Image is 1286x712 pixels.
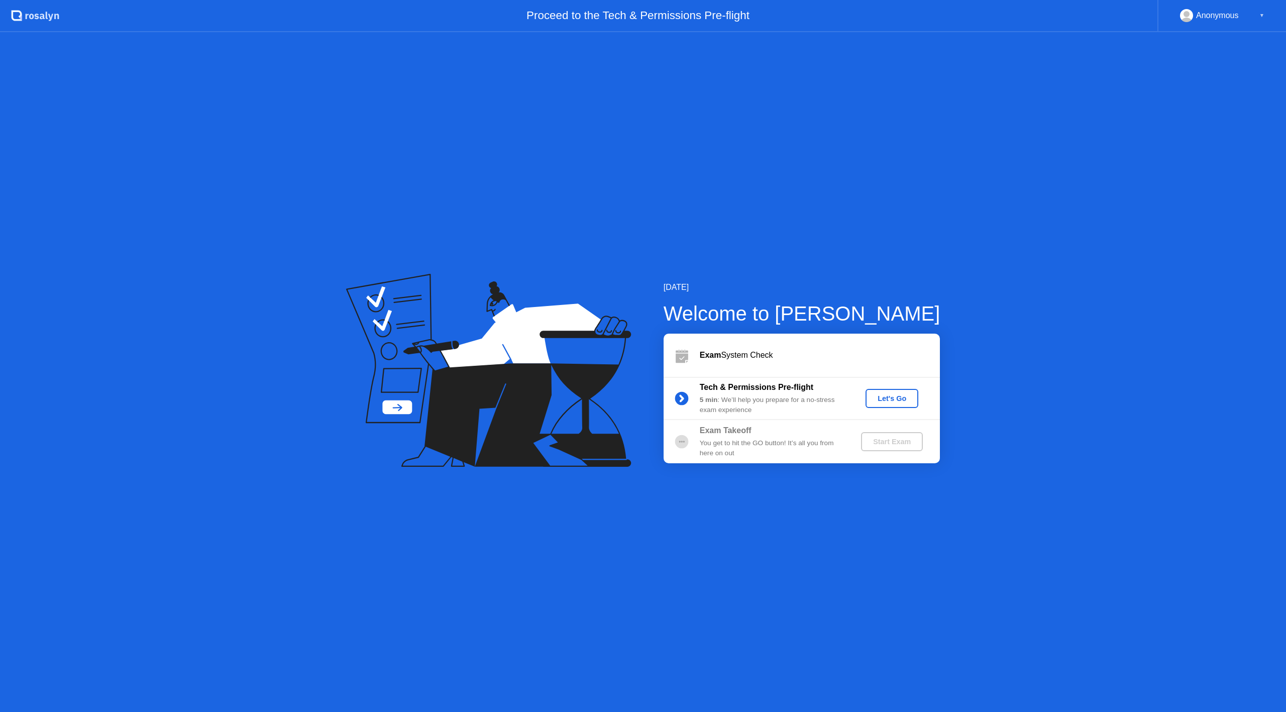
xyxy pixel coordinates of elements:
div: Welcome to [PERSON_NAME] [664,298,940,329]
div: Let's Go [870,394,914,402]
div: Anonymous [1196,9,1239,22]
div: You get to hit the GO button! It’s all you from here on out [700,438,844,459]
div: [DATE] [664,281,940,293]
button: Start Exam [861,432,923,451]
button: Let's Go [866,389,918,408]
div: ▼ [1259,9,1264,22]
b: Exam [700,351,721,359]
div: Start Exam [865,438,919,446]
b: Exam Takeoff [700,426,752,435]
div: System Check [700,349,940,361]
div: : We’ll help you prepare for a no-stress exam experience [700,395,844,416]
b: Tech & Permissions Pre-flight [700,383,813,391]
b: 5 min [700,396,718,403]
